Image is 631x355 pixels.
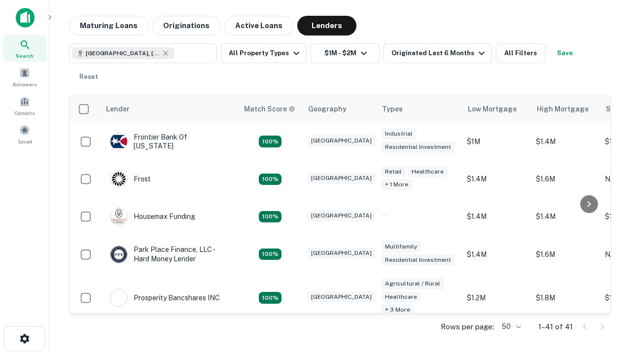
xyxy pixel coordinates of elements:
img: picture [110,246,127,263]
div: Originated Last 6 Months [391,47,488,59]
td: $1M [462,123,531,160]
img: picture [110,133,127,150]
div: Healthcare [408,166,448,177]
div: Types [382,103,403,115]
button: All Property Types [221,43,307,63]
div: 50 [498,319,523,334]
th: Low Mortgage [462,95,531,123]
td: $1.6M [531,235,600,273]
td: $1.2M [462,273,531,323]
button: Active Loans [224,16,293,35]
a: Search [3,35,46,62]
td: $1.4M [462,198,531,235]
div: Residential Investment [381,254,455,266]
button: $1M - $2M [311,43,380,63]
th: High Mortgage [531,95,600,123]
div: [GEOGRAPHIC_DATA] [307,135,376,146]
div: Geography [308,103,347,115]
button: Maturing Loans [69,16,148,35]
div: Frontier Bank Of [US_STATE] [110,133,228,150]
div: + 3 more [381,304,414,316]
div: Matching Properties: 4, hasApolloMatch: undefined [259,136,281,147]
div: Agricultural / Rural [381,278,444,289]
div: [GEOGRAPHIC_DATA] [307,248,376,259]
button: Save your search to get updates of matches that match your search criteria. [549,43,581,63]
span: Search [16,52,34,60]
span: Contacts [15,109,35,117]
p: Rows per page: [441,321,494,333]
a: Saved [3,121,46,147]
span: Saved [18,138,32,145]
th: Geography [302,95,376,123]
div: Industrial [381,128,417,140]
span: [GEOGRAPHIC_DATA], [GEOGRAPHIC_DATA], [GEOGRAPHIC_DATA] [86,49,160,58]
th: Types [376,95,462,123]
a: Borrowers [3,64,46,90]
div: [GEOGRAPHIC_DATA] [307,173,376,184]
div: Matching Properties: 4, hasApolloMatch: undefined [259,211,281,223]
div: High Mortgage [537,103,589,115]
td: $1.6M [531,160,600,198]
div: Lender [106,103,130,115]
h6: Match Score [244,104,293,114]
a: Contacts [3,92,46,119]
div: Matching Properties: 4, hasApolloMatch: undefined [259,174,281,185]
button: Lenders [297,16,356,35]
div: [GEOGRAPHIC_DATA] [307,291,376,303]
td: $1.8M [531,273,600,323]
div: Housemax Funding [110,208,195,225]
div: [GEOGRAPHIC_DATA] [307,210,376,221]
img: picture [110,208,127,225]
td: $1.4M [462,235,531,273]
div: Residential Investment [381,142,455,153]
div: + 1 more [381,179,412,190]
span: Borrowers [13,80,36,88]
img: picture [110,289,127,306]
div: Prosperity Bancshares INC [110,289,220,307]
button: Originations [152,16,220,35]
p: 1–41 of 41 [538,321,573,333]
td: $1.4M [531,198,600,235]
th: Capitalize uses an advanced AI algorithm to match your search with the best lender. The match sco... [238,95,302,123]
div: Retail [381,166,406,177]
div: Matching Properties: 7, hasApolloMatch: undefined [259,292,281,304]
iframe: Chat Widget [582,245,631,292]
button: All Filters [496,43,545,63]
td: $1.4M [531,123,600,160]
img: capitalize-icon.png [16,8,35,28]
div: Low Mortgage [468,103,517,115]
div: Healthcare [381,291,421,303]
div: Matching Properties: 4, hasApolloMatch: undefined [259,248,281,260]
td: $1.4M [462,160,531,198]
th: Lender [100,95,238,123]
div: Frost [110,170,151,188]
button: Originated Last 6 Months [384,43,492,63]
div: Capitalize uses an advanced AI algorithm to match your search with the best lender. The match sco... [244,104,295,114]
div: Multifamily [381,241,421,252]
button: Reset [73,67,105,87]
div: Park Place Finance, LLC - Hard Money Lender [110,245,228,263]
img: picture [110,171,127,187]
